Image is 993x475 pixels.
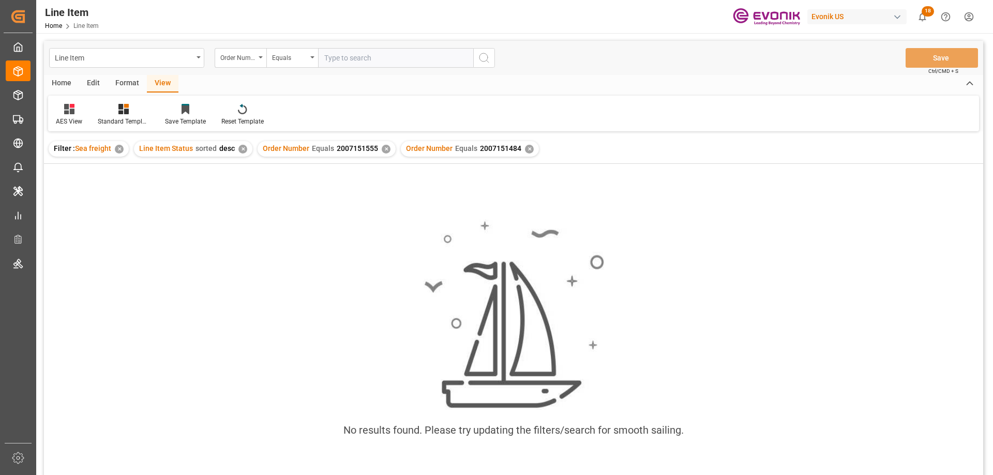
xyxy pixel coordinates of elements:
[312,144,334,152] span: Equals
[219,144,235,152] span: desc
[382,145,390,154] div: ✕
[455,144,477,152] span: Equals
[934,5,957,28] button: Help Center
[525,145,534,154] div: ✕
[139,144,193,152] span: Line Item Status
[147,75,178,93] div: View
[906,48,978,68] button: Save
[733,8,800,26] img: Evonik-brand-mark-Deep-Purple-RGB.jpeg_1700498283.jpeg
[215,48,266,68] button: open menu
[807,9,907,24] div: Evonik US
[45,5,99,20] div: Line Item
[473,48,495,68] button: search button
[44,75,79,93] div: Home
[272,51,307,63] div: Equals
[480,144,521,152] span: 2007151484
[108,75,147,93] div: Format
[928,67,958,75] span: Ctrl/CMD + S
[115,145,124,154] div: ✕
[165,117,206,126] div: Save Template
[807,7,911,26] button: Evonik US
[75,144,111,152] span: Sea freight
[98,117,149,126] div: Standard Templates
[266,48,318,68] button: open menu
[922,6,934,17] span: 18
[423,220,604,410] img: smooth_sailing.jpeg
[195,144,217,152] span: sorted
[343,422,684,438] div: No results found. Please try updating the filters/search for smooth sailing.
[79,75,108,93] div: Edit
[911,5,934,28] button: show 18 new notifications
[220,51,255,63] div: Order Number
[45,22,62,29] a: Home
[221,117,264,126] div: Reset Template
[56,117,82,126] div: AES View
[238,145,247,154] div: ✕
[55,51,193,64] div: Line Item
[318,48,473,68] input: Type to search
[49,48,204,68] button: open menu
[263,144,309,152] span: Order Number
[406,144,453,152] span: Order Number
[337,144,378,152] span: 2007151555
[54,144,75,152] span: Filter :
